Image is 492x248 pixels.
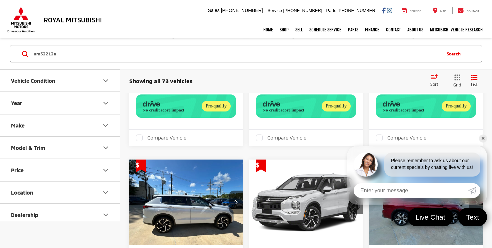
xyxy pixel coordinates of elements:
button: Vehicle ConditionVehicle Condition [0,70,120,91]
div: Model & Trim [11,145,45,151]
span: [PHONE_NUMBER] [283,8,322,13]
a: Contact [452,7,484,14]
input: Enter your message [354,183,468,198]
button: Grid View [446,74,466,88]
button: PricePrice [0,159,120,181]
div: Location [102,188,110,196]
a: Instagram: Click to visit our Instagram page [387,8,392,13]
div: Year [11,100,22,106]
a: Text [458,208,487,226]
div: 2023 Mitsubishi Outlander PHEV SE 0 [249,160,363,245]
span: Map [440,10,446,13]
div: Make [102,121,110,129]
span: Showing all 73 vehicles [129,77,193,84]
div: Price [11,167,24,173]
div: Dealership [102,211,110,219]
a: Live Chat [408,208,453,226]
span: [PHONE_NUMBER] [221,8,263,13]
button: Next image [349,191,363,214]
a: 2024 Mitsubishi Outlander SE2024 Mitsubishi Outlander SE2024 Mitsubishi Outlander SE2024 Mitsubis... [129,160,243,245]
div: Vehicle Condition [11,77,55,84]
button: Select sort value [427,74,446,87]
a: Map [428,7,451,14]
a: Mitsubishi Vehicle Research [427,21,486,38]
div: Vehicle Condition [102,76,110,84]
a: Service [397,7,426,14]
button: Next image [229,191,243,214]
img: 2023 Mitsubishi Outlander PHEV SE [249,160,363,245]
div: Dealership [11,212,38,218]
button: DealershipDealership [0,204,120,226]
span: Service [410,10,421,13]
input: Search by Make, Model, or Keyword [33,46,440,62]
span: Grid [453,82,461,88]
span: Service [268,8,282,13]
div: Make [11,122,25,129]
button: Model & TrimModel & Trim [0,137,120,159]
span: Parts [326,8,336,13]
a: Schedule Service: Opens in a new tab [306,21,345,38]
button: Search [440,45,470,62]
a: About Us [404,21,427,38]
a: Facebook: Click to visit our Facebook page [382,8,386,13]
a: Contact [383,21,404,38]
button: LocationLocation [0,182,120,203]
span: Contact [467,10,479,13]
button: MakeMake [0,114,120,136]
img: Mitsubishi [6,7,36,33]
a: Finance [362,21,383,38]
label: Compare Vehicle [376,135,426,141]
div: Location [11,189,33,196]
a: Shop [276,21,292,38]
div: Model & Trim [102,144,110,152]
span: [PHONE_NUMBER] [337,8,376,13]
img: Agent profile photo [354,153,378,177]
span: Sort [430,82,438,86]
button: YearYear [0,92,120,114]
h3: Royal Mitsubishi [44,16,102,23]
a: 2023 Mitsubishi Outlander PHEV SE2023 Mitsubishi Outlander PHEV SE2023 Mitsubishi Outlander PHEV ... [249,160,363,245]
label: Compare Vehicle [136,135,186,141]
label: Compare Vehicle [256,135,306,141]
span: Get Price Drop Alert [256,160,266,172]
a: Parts: Opens in a new tab [345,21,362,38]
div: Price [102,166,110,174]
span: Get Price Drop Alert [136,160,146,172]
a: Submit [468,183,480,198]
a: Home [260,21,276,38]
div: 2024 Mitsubishi Outlander SE 0 [129,160,243,245]
span: Live Chat [412,213,449,222]
a: Sell [292,21,306,38]
span: List [471,82,478,87]
span: Sales [208,8,220,13]
span: Text [463,213,482,222]
div: Year [102,99,110,107]
button: List View [466,74,483,88]
img: 2024 Mitsubishi Outlander SE [129,160,243,245]
div: Please remember to ask us about our current specials by chatting live with us! [384,153,480,177]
